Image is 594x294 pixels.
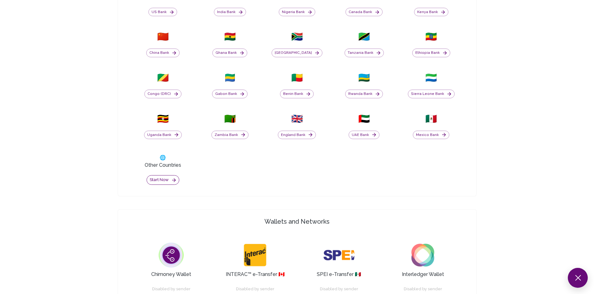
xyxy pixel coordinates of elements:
button: Nigeria Bank [279,8,315,16]
button: US Bank [148,8,177,16]
button: India Bank [214,8,246,16]
span: 🇨🇬 [157,72,169,83]
span: 🇦🇪 [358,113,370,124]
span: 🇷🇼 [358,72,370,83]
span: 🇿🇲 [224,113,236,124]
button: Canada Bank [345,8,383,16]
img: dollar globe [156,240,187,271]
button: Ghana Bank [212,49,247,57]
span: 🇧🇯 [291,72,303,83]
span: 🇲🇽 [425,113,437,124]
h3: INTERAC™ e-Transfer 🇨🇦 [226,271,285,278]
h3: Chimoney Wallet [151,271,191,278]
h3: SPEI e-Transfer 🇲🇽 [317,271,361,278]
button: Mexico Bank [413,131,449,139]
button: Benin Bank [280,90,314,98]
button: Rwanda Bank [345,90,383,98]
h3: Interledger Wallet [402,271,444,278]
span: 🇬🇧 [291,113,303,124]
button: Kenya Bank [414,8,448,16]
button: Uganda Bank [144,131,182,139]
span: 🇬🇦 [224,72,236,83]
span: 🌐 [160,154,166,161]
button: Congo (DRC) [144,90,181,98]
h3: Other Countries [145,161,181,169]
button: Tanzania Bank [345,49,384,57]
button: [GEOGRAPHIC_DATA] [272,49,322,57]
span: 🇪🇹 [425,31,437,42]
span: 🇿🇦 [291,31,303,42]
button: UAE Bank [349,131,379,139]
img: dollar globe [239,240,271,271]
span: 🇹🇿 [358,31,370,42]
h4: Wallets and Networks [121,217,474,226]
button: Start now [147,175,179,185]
img: dollar globe [407,240,438,271]
span: 🇨🇳 [157,31,169,42]
span: 🇬🇭 [224,31,236,42]
button: China Bank [146,49,180,57]
span: 🇺🇬 [157,113,169,124]
span: 🇸🇱 [425,72,437,83]
button: Zambia Bank [211,131,249,139]
button: Ethiopia Bank [412,49,450,57]
button: England Bank [278,131,316,139]
button: Sierra Leone Bank [408,90,455,98]
button: Gabon Bank [212,90,248,98]
img: dollar globe [323,240,355,271]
